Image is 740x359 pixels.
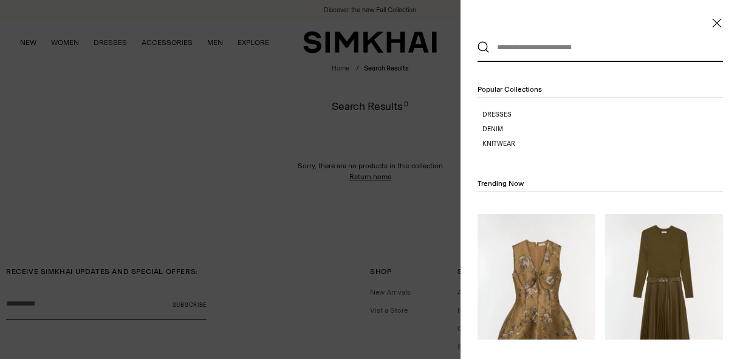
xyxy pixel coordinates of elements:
[711,17,723,29] button: Close
[482,139,723,149] a: Knitwear
[482,110,723,120] a: Dresses
[478,179,524,188] span: Trending Now
[478,85,542,94] span: Popular Collections
[478,41,490,53] button: Search
[490,34,705,61] input: What are you looking for?
[482,125,723,134] a: Denim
